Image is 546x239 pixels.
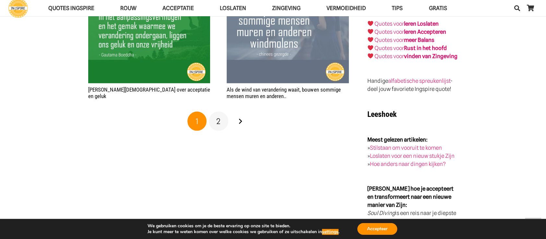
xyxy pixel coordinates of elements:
a: Loslaten voor een nieuw stukje Zijn [370,153,455,159]
button: Accepteer [357,223,397,235]
p: We gebruiken cookies om je de beste ervaring op onze site te bieden. [148,223,339,229]
p: » » » [367,136,458,168]
a: leren Accepteren [404,29,446,35]
a: Stilstaan om vooruit te komen [370,145,442,151]
strong: vinden van Zingeving [404,53,457,59]
a: Terug naar top [525,218,541,234]
p: Je kunt meer te weten komen over welke cookies we gebruiken of ze uitschakelen in . [148,229,339,235]
p: Handige - deel jouw favoriete Ingspire quote! [367,77,458,93]
a: Quotes voorvinden van Zingeving [374,53,457,59]
strong: Meest gelezen artikelen: [367,136,428,143]
span: ROUW [120,5,136,11]
a: Quotes voorRust in het hoofd [374,45,447,51]
a: Hoe anders naar dingen kijken? [370,161,446,167]
a: Quotes voor [374,29,404,35]
img: ❤ [368,21,373,26]
strong: Leeshoek [367,110,397,119]
a: Als de wind van verandering waait, bouwen sommige mensen muren en anderen.. [227,86,340,99]
span: Acceptatie [162,5,194,11]
img: ❤ [368,53,373,59]
span: Loslaten [220,5,246,11]
span: Zingeving [272,5,301,11]
a: alfabetische spreukenlijst [388,78,450,84]
span: GRATIS [429,5,447,11]
span: 1 [196,117,198,126]
strong: meer Balans [404,37,434,43]
span: 2 [216,117,220,126]
strong: Rust in het hoofd [404,45,447,51]
span: TIPS [392,5,403,11]
img: ❤ [368,29,373,34]
strong: [PERSON_NAME] hoe je accepteert en transformeert naar een nieuwe manier van Zijn: [367,185,454,208]
a: Quotes voor [374,20,404,27]
a: Quotes voormeer Balans [374,37,434,43]
em: Soul Diving [367,210,395,216]
img: ❤ [368,37,373,43]
a: leren Loslaten [404,20,439,27]
span: QUOTES INGSPIRE [48,5,94,11]
button: settings [322,229,338,235]
span: Pagina 1 [187,112,207,131]
a: [PERSON_NAME][DEMOGRAPHIC_DATA] over acceptatie en geluk [88,86,210,99]
strong: . [376,218,377,224]
a: Pagina 2 [209,112,228,131]
span: VERMOEIDHEID [326,5,366,11]
img: ❤ [368,45,373,51]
